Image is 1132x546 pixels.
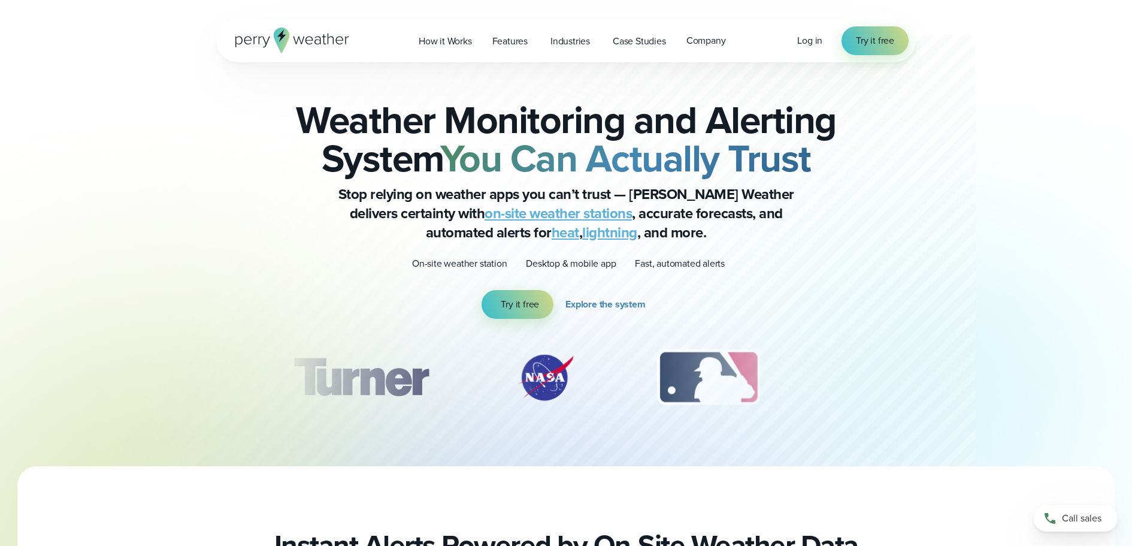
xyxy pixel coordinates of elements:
[856,34,894,48] span: Try it free
[565,290,650,319] a: Explore the system
[408,29,482,53] a: How it Works
[635,257,725,271] p: Fast, automated alerts
[501,297,539,312] span: Try it free
[276,348,446,408] img: Turner-Construction_1.svg
[842,26,909,55] a: Try it free
[419,34,472,49] span: How it Works
[550,34,590,49] span: Industries
[1034,505,1118,532] a: Call sales
[482,290,553,319] a: Try it free
[686,34,726,48] span: Company
[526,257,616,271] p: Desktop & mobile app
[276,348,856,414] div: slideshow
[276,101,856,177] h2: Weather Monitoring and Alerting System
[582,222,637,243] a: lightning
[565,297,645,312] span: Explore the system
[613,34,666,49] span: Case Studies
[603,29,676,53] a: Case Studies
[504,348,588,408] div: 2 of 12
[797,34,822,48] a: Log in
[326,185,806,242] p: Stop relying on weather apps you can’t trust — [PERSON_NAME] Weather delivers certainty with , ac...
[1062,511,1101,526] span: Call sales
[797,34,822,47] span: Log in
[645,348,771,408] img: MLB.svg
[830,348,925,408] div: 4 of 12
[412,257,507,271] p: On-site weather station
[552,222,579,243] a: heat
[485,203,632,224] a: on-site weather stations
[645,348,771,408] div: 3 of 12
[440,130,811,186] strong: You Can Actually Trust
[492,34,528,49] span: Features
[830,348,925,408] img: PGA.svg
[504,348,588,408] img: NASA.svg
[276,348,446,408] div: 1 of 12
